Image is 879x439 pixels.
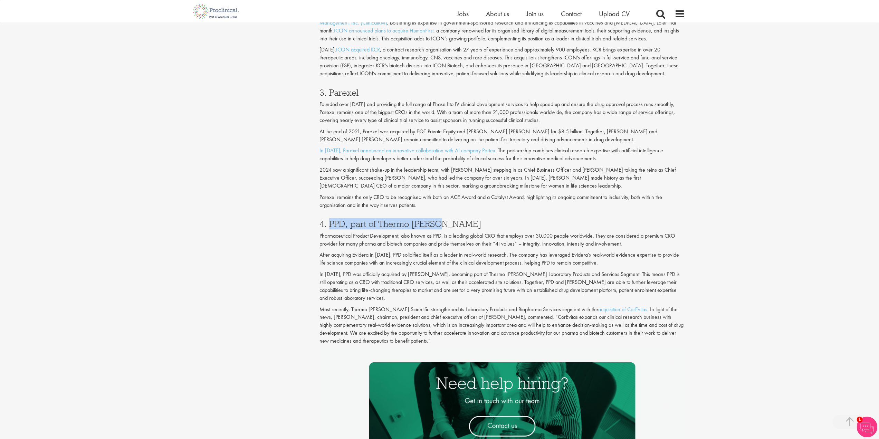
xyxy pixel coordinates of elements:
[857,417,877,437] img: Chatbot
[319,219,685,228] h3: 4. PPD, part of Thermo [PERSON_NAME]
[336,46,380,53] a: ICON acquired KCR
[319,147,495,154] a: In [DATE], Parexel announced an innovative collaboration with AI company Partex
[319,270,685,302] p: In [DATE], PPD was officially acquired by [PERSON_NAME], becoming part of Thermo [PERSON_NAME] La...
[319,11,655,26] a: ICON acquired Clinical Research Management, Inc. (ClinicalRM)
[319,166,685,190] p: 2024 saw a significant shake-up in the leadership team, with [PERSON_NAME] stepping in as Chief B...
[857,417,862,422] span: 1
[598,306,647,313] a: acquisition of CorEvitas
[319,147,685,163] p: . The partnership combines clinical research expertise with artificial intelligence capabilities ...
[319,101,685,124] p: Founded over [DATE] and providing the full range of Phase I to IV clinical development services t...
[319,88,685,97] h3: 3. Parexel
[319,193,685,209] p: Parexel remains the only CRO to be recognised with both an ACE Award and a Catalyst Award, highli...
[319,11,685,42] p: In [DATE], ICON embarked on a series of strategic acquisitions to expand its capabilities and mar...
[334,27,433,34] a: ICON announced plans to acquire HumanFirst
[599,9,630,18] a: Upload CV
[561,9,582,18] a: Contact
[319,306,685,345] p: Most recently, Thermo [PERSON_NAME] Scientific strengthened its Laboratory Products and Biopharma...
[457,9,469,18] a: Jobs
[319,251,685,267] p: After acquiring Evidera in [DATE], PPD solidified itself as a leader in real-world research. The ...
[319,46,685,77] p: [DATE], , a contract research organisation with 27 years of experience and approximately 900 empl...
[319,232,685,248] p: Pharmaceutical Product Development, also known as PPD, is a leading global CRO that employs over ...
[319,128,685,144] p: At the end of 2021, Parexel was acquired by EQT Private Equity and [PERSON_NAME] [PERSON_NAME] fo...
[486,9,509,18] a: About us
[526,9,544,18] a: Join us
